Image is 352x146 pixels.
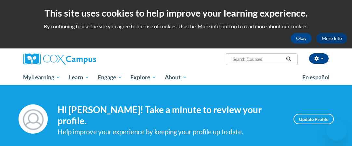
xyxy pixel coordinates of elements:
button: Okay [291,33,312,44]
span: En español [302,74,330,81]
button: Search [284,55,293,63]
p: By continuing to use the site you agree to our use of cookies. Use the ‘More info’ button to read... [5,23,347,30]
img: Profile Image [19,104,48,134]
a: Cox Campus [23,53,119,65]
a: Learn [65,70,94,85]
input: Search Courses [232,55,284,63]
span: About [165,73,187,81]
a: En español [298,71,334,84]
a: Engage [94,70,126,85]
a: Explore [126,70,161,85]
iframe: Button to launch messaging window [326,120,347,141]
h2: This site uses cookies to help improve your learning experience. [5,7,347,20]
img: Cox Campus [23,53,96,65]
span: Learn [69,73,89,81]
a: My Learning [19,70,65,85]
span: My Learning [23,73,60,81]
div: Help improve your experience by keeping your profile up to date. [58,126,284,137]
span: Explore [130,73,156,81]
h4: Hi [PERSON_NAME]! Take a minute to review your profile. [58,104,284,126]
a: More Info [317,33,347,44]
button: Account Settings [309,53,329,64]
div: Main menu [19,70,334,85]
a: Update Profile [293,114,334,124]
a: About [161,70,191,85]
span: Engage [98,73,122,81]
